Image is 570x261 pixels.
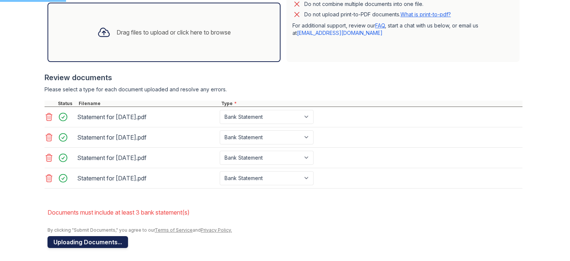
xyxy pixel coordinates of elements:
[45,86,522,93] div: Please select a type for each document uploaded and resolve any errors.
[77,101,220,107] div: Filename
[304,11,451,18] p: Do not upload print-to-PDF documents.
[292,22,514,37] p: For additional support, review our , start a chat with us below, or email us at
[220,101,522,107] div: Type
[47,205,522,220] li: Documents must include at least 3 bank statement(s)
[45,72,522,83] div: Review documents
[77,111,217,123] div: Statement for [DATE].pdf
[77,131,217,143] div: Statement for [DATE].pdf
[375,22,385,29] a: FAQ
[297,30,383,36] a: [EMAIL_ADDRESS][DOMAIN_NAME]
[155,227,193,233] a: Terms of Service
[47,236,128,248] button: Uploading Documents...
[201,227,232,233] a: Privacy Policy.
[47,227,522,233] div: By clicking "Submit Documents," you agree to our and
[56,101,77,107] div: Status
[117,28,231,37] div: Drag files to upload or click here to browse
[400,11,451,17] a: What is print-to-pdf?
[77,172,217,184] div: Statement for [DATE].pdf
[77,152,217,164] div: Statement for [DATE].pdf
